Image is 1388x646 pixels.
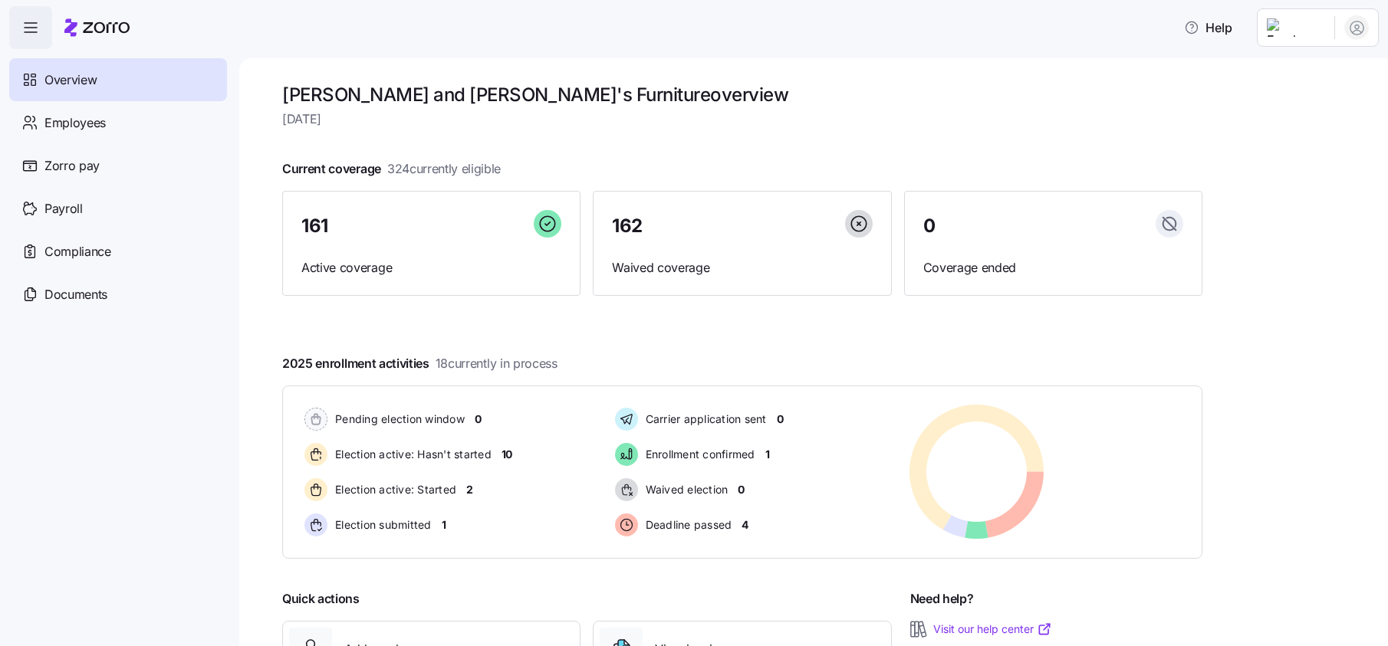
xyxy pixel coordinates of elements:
span: 162 [612,217,643,235]
span: 1 [765,447,770,462]
a: Overview [9,58,227,101]
span: Deadline passed [641,517,732,533]
span: 4 [742,517,748,533]
span: 161 [301,217,328,235]
span: Need help? [910,589,974,608]
span: 2 [466,482,473,497]
span: Zorro pay [44,156,100,175]
span: Enrollment confirmed [641,447,755,462]
span: Carrier application sent [641,412,767,427]
span: Payroll [44,199,83,218]
a: Compliance [9,230,227,273]
span: 2025 enrollment activities [282,354,558,373]
span: Coverage ended [923,258,1183,277]
a: Visit our help center [933,621,1052,637]
a: Zorro pay [9,144,227,187]
img: Employer logo [1267,18,1322,37]
span: 0 [738,482,745,497]
span: 324 currently eligible [387,159,501,179]
span: 10 [502,447,512,462]
span: Overview [44,71,97,90]
span: Employees [44,113,106,133]
span: Waived coverage [612,258,872,277]
button: Help [1172,12,1245,43]
a: Employees [9,101,227,144]
a: Payroll [9,187,227,230]
span: Help [1184,18,1232,37]
span: Compliance [44,242,111,261]
span: Current coverage [282,159,501,179]
span: Election active: Hasn't started [331,447,492,462]
span: [DATE] [282,110,1202,129]
span: Waived election [641,482,729,497]
span: Documents [44,285,107,304]
span: Pending election window [331,412,465,427]
h1: [PERSON_NAME] and [PERSON_NAME]'s Furniture overview [282,83,1202,107]
span: 18 currently in process [436,354,558,373]
span: Quick actions [282,589,360,608]
span: 0 [923,217,936,235]
span: 0 [475,412,482,427]
span: Election active: Started [331,482,456,497]
span: Election submitted [331,517,432,533]
span: 0 [777,412,784,427]
a: Documents [9,273,227,316]
span: Active coverage [301,258,561,277]
span: 1 [442,517,446,533]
